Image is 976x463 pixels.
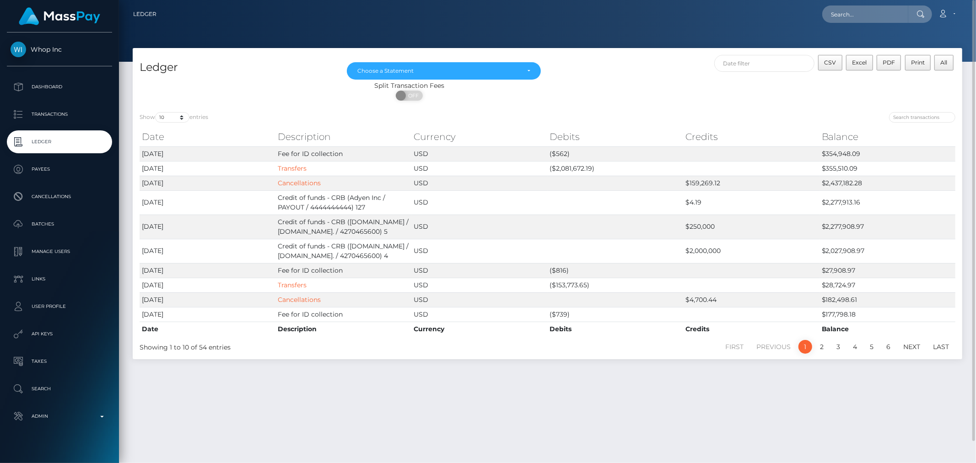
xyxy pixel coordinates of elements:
a: Ledger [7,130,112,153]
td: USD [411,146,547,161]
td: $177,798.18 [820,307,955,322]
td: $2,277,908.97 [820,215,955,239]
a: 2 [815,340,829,354]
p: Links [11,272,108,286]
div: Choose a Statement [357,67,519,75]
a: User Profile [7,295,112,318]
p: Taxes [11,355,108,368]
input: Search... [822,5,908,23]
th: Currency [411,322,547,336]
td: $2,027,908.97 [820,239,955,263]
td: $159,269.12 [684,176,820,190]
th: Description [275,128,411,146]
p: Dashboard [11,80,108,94]
p: Payees [11,162,108,176]
a: Dashboard [7,75,112,98]
a: Cancellations [278,179,321,187]
p: User Profile [11,300,108,313]
th: Balance [820,322,955,336]
a: 4 [848,340,862,354]
span: Whop Inc [7,45,112,54]
input: Date filter [714,55,814,72]
td: Fee for ID collection [275,263,411,278]
button: All [934,55,954,70]
a: Taxes [7,350,112,373]
td: ($153,773.65) [547,278,683,292]
p: Batches [11,217,108,231]
td: USD [411,239,547,263]
a: Last [928,340,954,354]
p: Ledger [11,135,108,149]
td: $2,437,182.28 [820,176,955,190]
td: USD [411,292,547,307]
a: Cancellations [278,296,321,304]
p: Manage Users [11,245,108,258]
td: USD [411,307,547,322]
th: Description [275,322,411,336]
td: USD [411,161,547,176]
td: [DATE] [140,190,275,215]
td: [DATE] [140,239,275,263]
th: Date [140,128,275,146]
td: [DATE] [140,278,275,292]
p: Search [11,382,108,396]
td: $2,000,000 [684,239,820,263]
td: [DATE] [140,161,275,176]
button: Print [905,55,931,70]
p: API Keys [11,327,108,341]
td: ($816) [547,263,683,278]
span: All [941,59,948,66]
a: Transfers [278,164,307,172]
a: Admin [7,405,112,428]
td: Credit of funds - CRB ([DOMAIN_NAME] / [DOMAIN_NAME]. / 4270465600) 4 [275,239,411,263]
th: Currency [411,128,547,146]
label: Show entries [140,112,208,123]
td: $355,510.09 [820,161,955,176]
a: 3 [831,340,845,354]
a: Batches [7,213,112,236]
td: [DATE] [140,215,275,239]
td: [DATE] [140,146,275,161]
td: $354,948.09 [820,146,955,161]
td: Fee for ID collection [275,307,411,322]
td: $4.19 [684,190,820,215]
td: ($562) [547,146,683,161]
th: Debits [547,322,683,336]
td: Credit of funds - CRB ([DOMAIN_NAME] / [DOMAIN_NAME]. / 4270465600) 5 [275,215,411,239]
p: Cancellations [11,190,108,204]
th: Credits [684,322,820,336]
p: Admin [11,409,108,423]
td: $27,908.97 [820,263,955,278]
td: Credit of funds - CRB (Adyen Inc / PAYOUT / 4444444444) 127 [275,190,411,215]
input: Search transactions [889,112,955,123]
div: Split Transaction Fees [133,81,686,91]
h4: Ledger [140,59,333,75]
td: Fee for ID collection [275,146,411,161]
a: API Keys [7,323,112,345]
th: Balance [820,128,955,146]
a: 5 [865,340,879,354]
td: $4,700.44 [684,292,820,307]
a: Transactions [7,103,112,126]
td: USD [411,278,547,292]
td: USD [411,215,547,239]
td: [DATE] [140,307,275,322]
span: Excel [852,59,867,66]
p: Transactions [11,108,108,121]
img: MassPay Logo [19,7,100,25]
span: OFF [401,91,424,101]
a: Ledger [133,5,156,24]
td: USD [411,263,547,278]
th: Credits [684,128,820,146]
td: ($739) [547,307,683,322]
td: $250,000 [684,215,820,239]
button: CSV [818,55,842,70]
a: Next [898,340,925,354]
a: 6 [881,340,895,354]
img: Whop Inc [11,42,26,57]
a: 1 [798,340,812,354]
th: Debits [547,128,683,146]
button: Choose a Statement [347,62,540,80]
span: PDF [883,59,895,66]
td: USD [411,176,547,190]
